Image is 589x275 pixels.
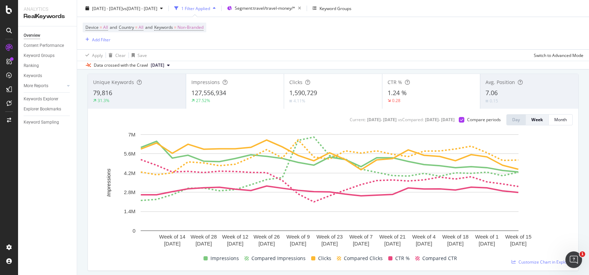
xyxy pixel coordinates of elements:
a: Keywords Explorer [24,95,72,103]
span: and [145,24,152,30]
div: Keyword Sampling [24,119,59,126]
div: Overview [24,32,40,39]
text: [DATE] [164,241,180,247]
span: Compared Clicks [344,254,383,262]
iframe: Intercom live chat [565,251,582,268]
text: [DATE] [321,241,338,247]
span: Unique Keywords [93,79,134,85]
span: Compared CTR [422,254,457,262]
div: Switch to Advanced Mode [534,52,583,58]
div: Save [138,52,147,58]
button: Switch to Advanced Mode [531,50,583,61]
span: Clicks [318,254,331,262]
div: 0.15 [490,98,498,104]
span: Impressions [191,79,220,85]
span: vs [DATE] - [DATE] [123,5,157,11]
text: Impressions [106,168,111,197]
text: [DATE] [353,241,369,247]
span: Compared Impressions [251,254,306,262]
span: Impressions [210,254,239,262]
img: Equal [486,100,488,102]
span: All [139,23,143,32]
span: CTR % [395,254,410,262]
a: Overview [24,32,72,39]
text: Week of 12 [222,234,248,240]
span: Device [85,24,99,30]
div: vs Compared : [398,117,424,123]
text: [DATE] [196,241,212,247]
span: [DATE] - [DATE] [92,5,123,11]
text: 5.6M [124,151,135,157]
text: [DATE] [384,241,401,247]
svg: A chart. [93,131,566,252]
div: [DATE] - [DATE] [367,117,397,123]
text: Week of 26 [254,234,280,240]
div: 1 Filter Applied [181,5,210,11]
div: 31.3% [98,98,109,103]
a: Ranking [24,62,72,69]
span: 2025 Sep. 8th [151,62,164,68]
span: Customize Chart in Explorer [519,259,573,265]
div: More Reports [24,82,48,90]
text: Week of 15 [505,234,532,240]
div: Add Filter [92,36,110,42]
button: [DATE] - [DATE]vs[DATE] - [DATE] [83,3,166,14]
button: Keyword Groups [310,3,354,14]
span: = [100,24,102,30]
div: Explorer Bookmarks [24,106,61,113]
button: Save [129,50,147,61]
button: Month [549,114,573,125]
span: 127,556,934 [191,89,226,97]
div: Ranking [24,62,39,69]
text: [DATE] [290,241,306,247]
div: Content Performance [24,42,64,49]
div: Keyword Groups [320,5,351,11]
div: Data crossed with the Crawl [94,62,148,68]
text: Week of 18 [442,234,469,240]
text: [DATE] [416,241,432,247]
div: 0.28 [392,98,400,103]
text: Week of 23 [316,234,343,240]
div: Keyword Groups [24,52,55,59]
span: 1.24 % [388,89,407,97]
div: Keywords Explorer [24,95,58,103]
button: Clear [106,50,126,61]
text: Week of 4 [412,234,435,240]
span: 79,816 [93,89,112,97]
text: [DATE] [258,241,275,247]
button: [DATE] [148,61,173,69]
span: Keywords [154,24,173,30]
span: All [103,23,108,32]
a: Keyword Sampling [24,119,72,126]
div: Week [531,117,543,123]
text: Week of 7 [349,234,373,240]
div: RealKeywords [24,12,71,20]
a: Explorer Bookmarks [24,106,72,113]
button: 1 Filter Applied [172,3,218,14]
span: Segment: travel/travel-money/* [235,5,295,11]
text: Week of 28 [191,234,217,240]
button: Add Filter [83,35,110,44]
a: Keyword Groups [24,52,72,59]
span: 1 [580,251,585,257]
button: Day [506,114,526,125]
button: Apply [83,50,103,61]
text: [DATE] [447,241,464,247]
text: 7M [128,132,135,137]
text: 1.4M [124,208,135,214]
text: 4.2M [124,170,135,176]
text: Week of 21 [379,234,406,240]
div: Day [512,117,520,123]
span: 1,590,729 [289,89,317,97]
a: Content Performance [24,42,72,49]
div: Month [554,117,567,123]
img: Equal [289,100,292,102]
a: More Reports [24,82,65,90]
div: 27.52% [196,98,210,103]
span: Non-Branded [177,23,204,32]
button: Segment:travel/travel-money/* [224,3,304,14]
button: Week [526,114,549,125]
text: Week of 9 [287,234,310,240]
text: [DATE] [479,241,495,247]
